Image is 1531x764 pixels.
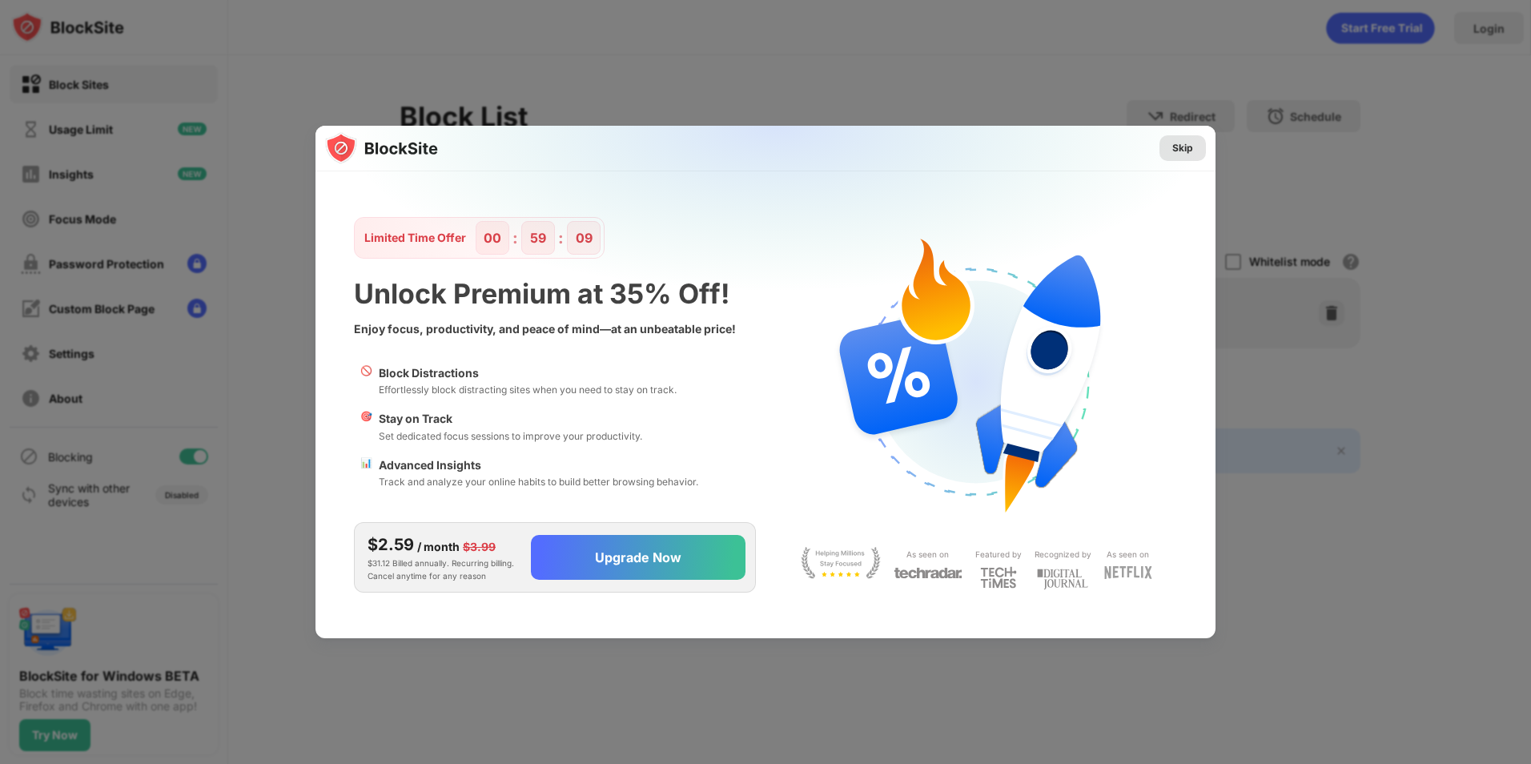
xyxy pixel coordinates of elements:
div: Upgrade Now [595,549,681,565]
div: / month [417,538,460,556]
img: light-netflix.svg [1104,566,1152,579]
img: gradient.svg [325,126,1225,443]
img: light-techradar.svg [894,566,962,580]
div: Featured by [975,547,1022,562]
div: As seen on [1107,547,1149,562]
div: As seen on [906,547,949,562]
div: Recognized by [1035,547,1091,562]
div: $3.99 [463,538,496,556]
img: light-stay-focus.svg [801,547,881,579]
img: light-techtimes.svg [980,566,1017,589]
div: $2.59 [368,533,414,557]
div: 📊 [360,456,372,490]
div: $31.12 Billed annually. Recurring billing. Cancel anytime for any reason [368,533,518,582]
img: light-digital-journal.svg [1037,566,1088,593]
div: Advanced Insights [379,456,698,474]
div: Skip [1172,140,1193,156]
div: Track and analyze your online habits to build better browsing behavior. [379,474,698,489]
